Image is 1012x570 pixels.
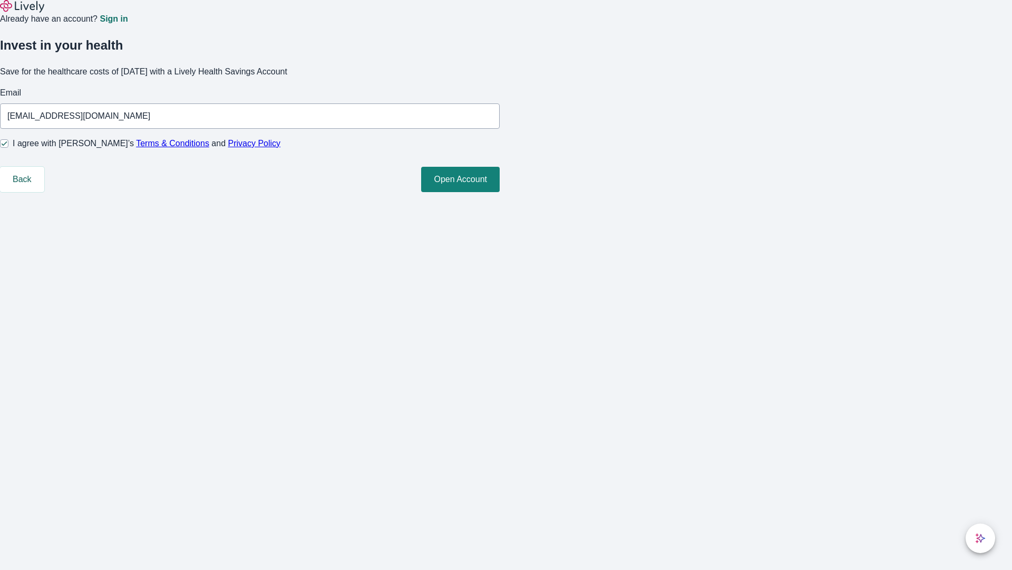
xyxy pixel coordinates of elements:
svg: Lively AI Assistant [975,533,986,544]
a: Terms & Conditions [136,139,209,148]
a: Sign in [100,15,128,23]
button: Open Account [421,167,500,192]
span: I agree with [PERSON_NAME]’s and [13,137,280,150]
button: chat [966,524,995,553]
a: Privacy Policy [228,139,281,148]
